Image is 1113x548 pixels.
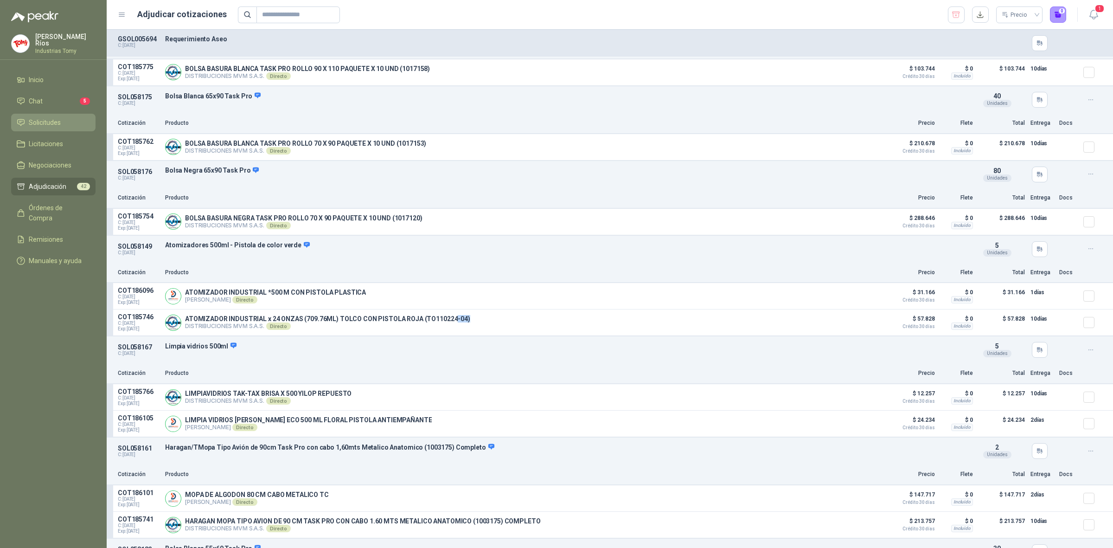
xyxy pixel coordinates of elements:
div: Incluido [951,72,973,80]
p: Producto [165,470,883,479]
p: BOLSA BASURA NEGRA TASK PRO ROLLO 70 X 90 PAQUETE X 10 UND (1017120) [185,214,422,222]
div: Directo [266,147,291,155]
img: Company Logo [166,64,181,80]
div: Directo [266,222,291,229]
img: Company Logo [166,289,181,304]
p: Producto [165,268,883,277]
div: Directo [266,397,291,405]
div: Directo [266,525,291,532]
div: Incluido [951,322,973,330]
p: Entrega [1030,268,1054,277]
p: Requerimiento Aseo [165,35,968,43]
p: COT185762 [118,138,160,145]
p: $ 147.717 [979,489,1025,508]
p: DISTRIBUCIONES MVM S.A.S. [185,322,470,330]
p: Total [979,268,1025,277]
p: Cotización [118,193,160,202]
p: Haragan/TMopa Tipo Avión de 90cm Task Pro con cabo 1,60mts Metalico Anatomico (1003175) Completo [165,443,968,451]
p: MOPA DE ALGODON 80 CM CABO METALICO TC [185,491,329,498]
p: Cotización [118,470,160,479]
span: C: [DATE] [118,422,160,427]
span: C: [DATE] [118,220,160,226]
p: $ 24.234 [889,414,935,430]
span: Negociaciones [29,160,71,170]
p: SOL058167 [118,343,160,351]
p: Precio [889,119,935,128]
a: Órdenes de Compra [11,199,96,227]
p: $ 57.828 [889,313,935,329]
p: Industrias Tomy [35,48,96,54]
img: Company Logo [166,214,181,229]
p: DISTRIBUCIONES MVM S.A.S. [185,222,422,229]
span: Exp: [DATE] [118,226,160,231]
p: $ 288.646 [889,213,935,228]
div: Unidades [983,249,1011,257]
span: Exp: [DATE] [118,326,160,332]
p: $ 0 [940,138,973,149]
p: DISTRIBUCIONES MVM S.A.S. [185,397,352,405]
p: C: [DATE] [118,175,160,181]
div: Unidades [983,100,1011,107]
p: 10 días [1030,516,1054,527]
p: 10 días [1030,138,1054,149]
p: BOLSA BASURA BLANCA TASK PRO ROLLO 70 X 90 PAQUETE X 10 UND (1017153) [185,140,426,147]
span: Crédito 30 días [889,298,935,303]
p: C: [DATE] [118,452,160,458]
a: Adjudicación42 [11,178,96,195]
p: DISTRIBUCIONES MVM S.A.S. [185,72,430,80]
p: Entrega [1030,193,1054,202]
span: C: [DATE] [118,294,160,300]
p: Docs [1059,193,1078,202]
p: BOLSA BASURA BLANCA TASK PRO ROLLO 90 X 110 PAQUETE X 10 UND (1017158) [185,65,430,72]
p: Producto [165,119,883,128]
p: 10 días [1030,313,1054,324]
a: Remisiones [11,231,96,248]
span: Crédito 30 días [889,74,935,79]
div: Directo [266,322,291,330]
p: SOL058175 [118,93,160,101]
p: Docs [1059,268,1078,277]
span: C: [DATE] [118,145,160,151]
p: Precio [889,268,935,277]
p: Flete [940,369,973,378]
div: Directo [232,498,257,506]
p: $ 288.646 [979,213,1025,231]
span: Exp: [DATE] [118,76,160,82]
p: Docs [1059,369,1078,378]
p: Precio [889,470,935,479]
span: C: [DATE] [118,71,160,76]
img: Company Logo [166,315,181,330]
p: HARAGAN MOPA TIPO AVION DE 90 CM TASK PRO CON CABO 1.60 MTS METALICO ANATOMICO (1003175) COMPLETO [185,517,540,525]
img: Company Logo [12,35,29,52]
div: Incluido [951,498,973,506]
p: $ 210.678 [979,138,1025,156]
span: Exp: [DATE] [118,529,160,534]
span: 5 [80,97,90,105]
button: 1 [1085,6,1102,23]
p: COT186101 [118,489,160,496]
p: 10 días [1030,63,1054,74]
p: $ 103.744 [889,63,935,79]
p: COT185766 [118,388,160,395]
p: Limpia vidrios 500ml [165,342,968,350]
p: SOL058176 [118,168,160,175]
span: C: [DATE] [118,395,160,401]
p: 2 días [1030,489,1054,500]
p: C: [DATE] [118,351,160,356]
p: ATOMIZADOR INDUSTRIAL *500 M CON PISTOLA PLASTICA [185,289,366,296]
p: $ 210.678 [889,138,935,154]
p: Bolsa Blanca 65x90 Task Pro [165,92,968,100]
p: $ 213.757 [979,516,1025,534]
span: 5 [995,342,999,350]
span: Exp: [DATE] [118,151,160,156]
span: 2 [995,444,999,451]
p: $ 0 [940,213,973,224]
span: Exp: [DATE] [118,502,160,508]
span: Inicio [29,75,44,85]
div: Precio [1002,8,1029,22]
p: $ 0 [940,489,973,500]
p: SOL058161 [118,445,160,452]
span: Crédito 30 días [889,500,935,505]
a: Licitaciones [11,135,96,153]
span: Licitaciones [29,139,63,149]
